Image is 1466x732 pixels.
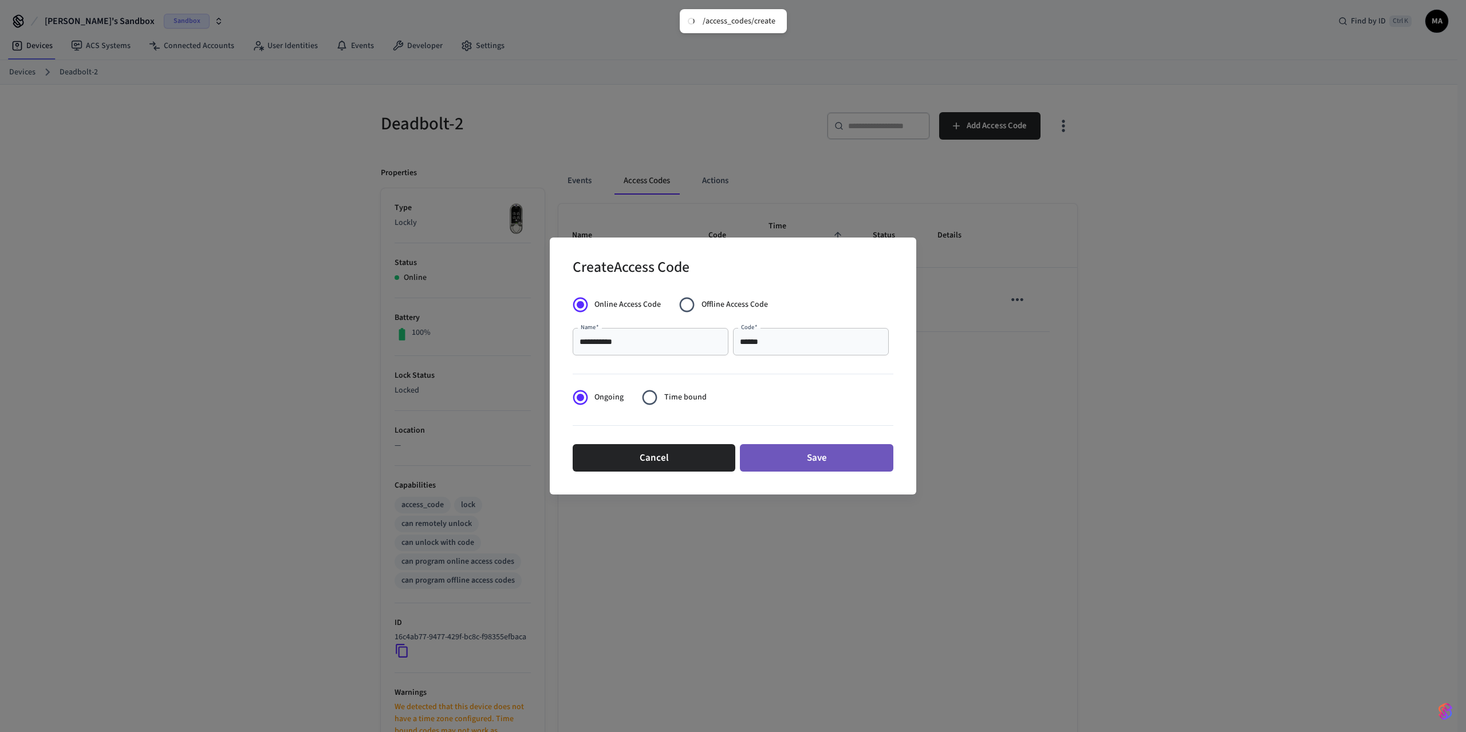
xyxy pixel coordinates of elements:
h2: Create Access Code [573,251,689,286]
span: Ongoing [594,391,624,403]
label: Code [741,323,758,331]
button: Save [740,444,893,472]
span: Time bound [664,391,707,403]
label: Name [581,323,599,331]
span: Online Access Code [594,299,661,311]
span: Offline Access Code [702,299,768,311]
button: Cancel [573,444,735,472]
img: SeamLogoGradient.69752ec5.svg [1439,702,1452,721]
div: /access_codes/create [703,16,775,26]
